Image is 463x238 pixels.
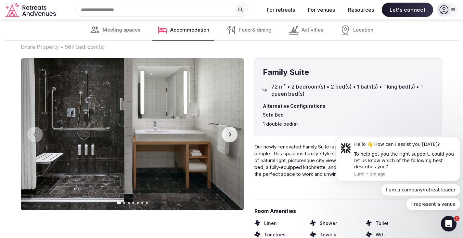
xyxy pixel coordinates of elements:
[264,231,286,238] span: Toiletries
[263,103,434,109] span: Alternative Configurations
[170,27,209,34] span: Accommodation
[376,220,389,227] span: Toilet
[254,144,442,177] span: Our newly-renovated Family Suite is perfect for travelling families or groups of 4-6 people. This...
[262,3,300,17] button: For retreats
[103,27,140,34] span: Meeting spaces
[343,3,379,17] button: Resources
[254,207,442,215] span: Room Amenities
[303,3,340,17] button: For venues
[123,202,125,204] button: Go to slide 2
[263,67,434,78] h4: Family Suite
[264,220,277,227] span: Linen
[21,58,244,210] img: Gallery image 1
[353,27,373,34] span: Location
[302,27,323,34] span: Activities
[132,202,134,204] button: Go to slide 4
[271,83,434,98] span: 72 m² • 2 bedroom(s) • 2 bed(s) • 1 bath(s) • 1 king bed(s) • 1 queen bed(s)
[441,216,457,231] iframe: Intercom live chat
[21,43,442,50] span: Entire Property • 567 bedroom(s)
[263,112,434,118] span: Sofa Bed
[141,202,143,204] button: Go to slide 6
[382,3,433,17] span: Let's connect
[128,202,130,204] button: Go to slide 3
[454,216,459,221] span: 1
[117,202,121,204] button: Go to slide 1
[5,3,57,17] svg: Retreats and Venues company logo
[376,231,385,238] span: Wifi
[320,220,337,227] span: Shower
[320,231,336,238] span: Towels
[333,136,463,220] iframe: Intercom notifications message
[239,27,272,34] span: Food & dining
[146,202,148,204] button: Go to slide 7
[137,202,139,204] button: Go to slide 5
[5,3,57,17] a: Visit the homepage
[263,121,434,127] span: 1 double bed(s)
